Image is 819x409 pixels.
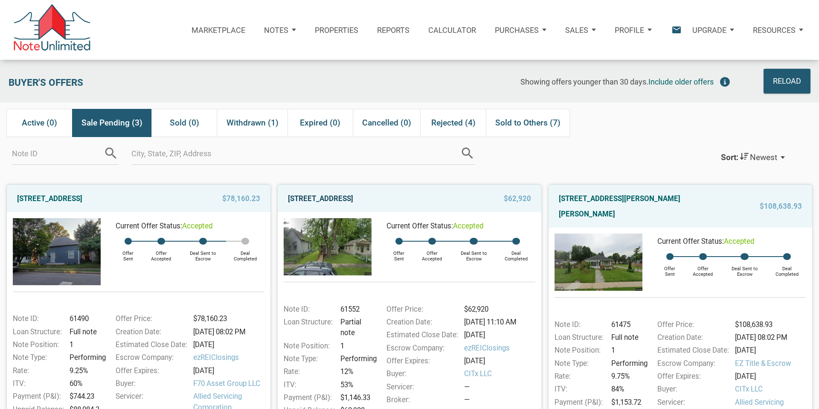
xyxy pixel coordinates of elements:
[520,77,648,86] span: Showing offers younger than 30 days.
[431,115,476,131] span: Rejected (4)
[151,109,217,137] div: Sold (0)
[608,345,647,356] div: 1
[67,352,105,363] div: Performing
[464,394,540,405] div: —
[9,327,67,337] div: Loan Structure:
[653,319,732,330] div: Offer Price:
[555,234,642,291] img: 570179
[4,69,247,93] div: Buyer's Offers
[420,109,486,137] div: Rejected (4)
[550,358,608,369] div: Note Type:
[657,237,724,245] span: Current Offer Status:
[550,384,608,394] div: ITV:
[464,368,540,379] span: CITx LLC
[9,313,67,324] div: Note ID:
[683,11,743,49] a: Upgrade
[559,191,726,222] a: [STREET_ADDRESS][PERSON_NAME][PERSON_NAME]
[486,109,570,137] div: Sold to Others (7)
[428,26,476,35] p: Calculator
[382,317,461,327] div: Creation Date:
[67,339,105,350] div: 1
[653,358,732,369] div: Escrow Company:
[764,69,810,93] button: Reload
[222,191,260,206] span: $78,160.23
[382,304,461,315] div: Offer Price:
[368,11,419,49] button: Reports
[615,26,644,35] p: Profile
[608,397,647,408] div: $1,153.72
[337,317,376,339] div: Partial note
[279,304,337,315] div: Note ID:
[692,26,726,35] p: Upgrade
[451,245,497,262] div: Deal Sent to Escrow
[377,26,409,35] p: Reports
[653,345,732,356] div: Estimated Close Date:
[732,332,810,343] div: [DATE] 08:02 PM
[279,380,337,390] div: ITV:
[180,245,226,262] div: Deal Sent to Escrow
[732,345,810,356] div: [DATE]
[72,109,151,137] div: Sale Pending (3)
[608,358,647,369] div: Performing
[131,142,460,165] input: City, State, ZIP, Address
[9,339,67,350] div: Note Position:
[22,115,57,131] span: Active (0)
[67,327,105,337] div: Full note
[655,260,684,278] div: Offer Sent
[382,356,461,366] div: Offer Expires:
[17,191,82,206] a: [STREET_ADDRESS]
[111,352,190,363] div: Escrow Company:
[565,26,588,35] p: Sales
[279,317,337,339] div: Loan Structure:
[497,245,535,262] div: Deal Completed
[653,371,732,382] div: Offer Expires:
[419,11,485,49] a: Calculator
[13,4,91,56] img: NoteUnlimited
[653,332,732,343] div: Creation Date:
[556,11,605,49] a: Sales
[182,11,255,49] button: Marketplace
[684,260,722,278] div: Offer Accepted
[111,378,190,389] div: Buyer:
[653,384,732,394] div: Buyer:
[279,341,337,351] div: Note Position:
[743,15,813,45] button: Resources
[255,11,305,49] a: Notes
[773,74,801,88] div: Reload
[264,26,288,35] p: Notes
[605,15,661,45] button: Profile
[9,391,67,402] div: Payment (P&I):
[382,368,461,379] div: Buyer:
[743,11,813,49] a: Resources
[288,109,353,137] div: Expired (0)
[337,341,376,351] div: 1
[382,343,461,353] div: Escrow Company:
[67,365,105,376] div: 9.25%
[550,371,608,382] div: Rate:
[337,380,376,390] div: 53%
[67,313,105,324] div: 61490
[305,11,368,49] a: Properties
[461,304,540,315] div: $62,920
[550,397,608,408] div: Payment (P&I):
[753,26,796,35] p: Resources
[111,327,190,337] div: Creation Date:
[103,146,119,161] i: search
[608,332,647,343] div: Full note
[13,218,101,285] img: 583147
[192,26,245,35] p: Marketplace
[337,353,376,364] div: Performing
[190,365,269,376] div: [DATE]
[353,109,420,137] div: Cancelled (0)
[485,11,556,49] a: Purchases
[712,146,794,169] button: Sort:Newest
[9,365,67,376] div: Rate:
[648,77,714,86] span: Include older offers
[760,199,802,214] span: $108,638.93
[556,15,605,45] button: Sales
[504,191,531,206] span: $62,920
[464,343,540,353] span: ezREIClosings
[190,313,269,324] div: $78,160.23
[735,358,810,369] span: EZ Title & Escrow
[315,26,358,35] p: Properties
